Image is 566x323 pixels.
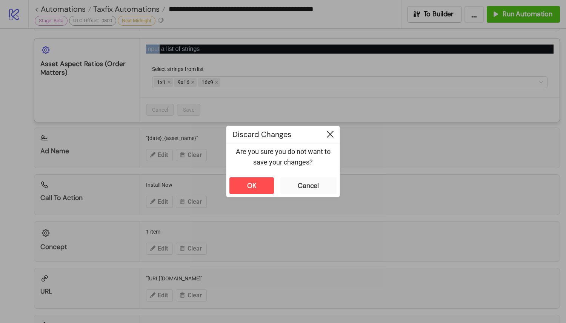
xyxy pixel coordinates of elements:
[232,146,334,168] p: Are you sure you do not want to save your changes?
[298,181,319,190] div: Cancel
[280,177,337,194] button: Cancel
[226,126,321,143] div: Discard Changes
[229,177,274,194] button: OK
[247,181,257,190] div: OK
